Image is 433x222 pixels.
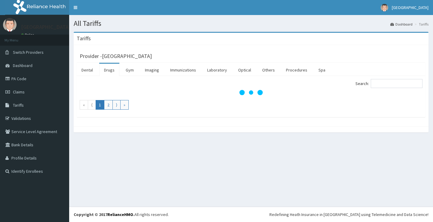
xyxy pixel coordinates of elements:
a: Procedures [281,64,312,76]
li: Tariffs [413,22,428,27]
a: Optical [233,64,256,76]
img: User Image [3,18,17,32]
a: Go to last page [120,100,129,110]
a: Drugs [99,64,119,76]
label: Search: [355,79,422,88]
a: Others [257,64,280,76]
input: Search: [371,79,422,88]
a: Go to first page [80,100,88,110]
a: Go to previous page [88,100,96,110]
span: Tariffs [13,102,24,108]
footer: All rights reserved. [69,207,433,222]
span: Dashboard [13,63,32,68]
svg: audio-loading [239,81,263,105]
strong: Copyright © 2017 . [74,212,134,217]
div: Redefining Heath Insurance in [GEOGRAPHIC_DATA] using Telemedicine and Data Science! [269,211,428,217]
a: Online [21,33,35,37]
a: Immunizations [165,64,201,76]
p: [GEOGRAPHIC_DATA] [21,24,71,30]
h3: Provider - [GEOGRAPHIC_DATA] [80,53,152,59]
span: Claims [13,89,25,95]
a: Imaging [140,64,164,76]
a: Dental [77,64,98,76]
a: Dashboard [390,22,413,27]
a: RelianceHMO [107,212,133,217]
span: [GEOGRAPHIC_DATA] [392,5,428,10]
a: Laboratory [202,64,232,76]
span: Switch Providers [13,50,44,55]
img: User Image [381,4,388,11]
a: Go to page number 1 [96,100,104,110]
a: Gym [121,64,139,76]
h1: All Tariffs [74,20,428,27]
h3: Tariffs [77,36,91,41]
a: Go to page number 2 [104,100,113,110]
a: Spa [314,64,330,76]
a: Go to next page [112,100,121,110]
